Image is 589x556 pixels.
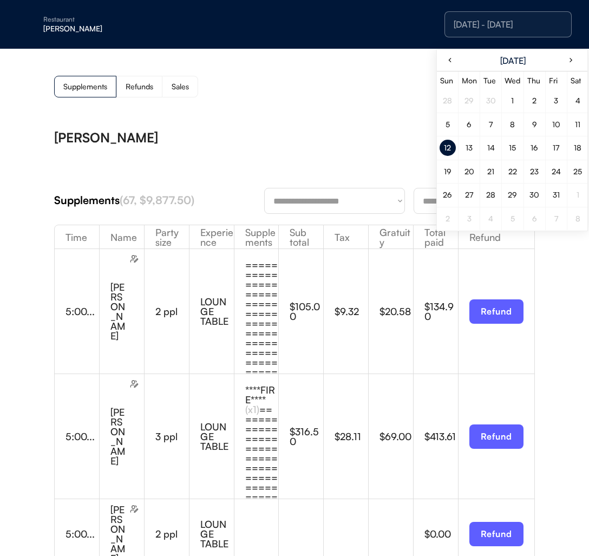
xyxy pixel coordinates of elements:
div: Refund [459,232,534,242]
div: 24 [552,168,561,175]
div: $413.61 [424,431,458,441]
div: 30 [529,191,539,199]
div: 16 [531,144,538,152]
div: 3 [554,97,558,104]
div: LOUNGE TABLE [200,519,234,548]
div: Fri [549,77,564,84]
div: Sales [172,83,189,90]
div: 31 [553,191,560,199]
div: 5:00... [66,431,99,441]
div: 4 [575,97,580,104]
div: 3 ppl [155,431,189,441]
div: 2 ppl [155,306,189,316]
div: $9.32 [335,306,368,316]
div: Thu [527,77,542,84]
div: Sat [571,77,585,84]
div: 7 [554,215,558,223]
div: LOUNGE TABLE [200,422,234,451]
div: 5:00... [66,529,99,539]
div: 8 [510,121,515,128]
div: $134.90 [424,302,458,321]
div: 5:00... [66,306,99,316]
div: 7 [489,121,493,128]
div: Total paid [414,227,458,247]
div: 21 [487,168,494,175]
img: users-edit.svg [130,380,139,388]
div: 29 [508,191,517,199]
button: Refund [469,424,523,449]
div: 5 [511,215,515,223]
div: 20 [464,168,474,175]
div: [PERSON_NAME] [110,407,128,466]
div: Sub total [279,227,323,247]
div: Restaurant [43,16,180,23]
button: Refund [469,522,523,546]
div: $28.11 [335,431,368,441]
div: 9 [532,121,537,128]
div: 27 [465,191,473,199]
div: Tue [483,77,498,84]
div: 2 [446,215,450,223]
div: 12 [444,144,451,152]
div: [PERSON_NAME] [54,131,158,144]
div: 1 [511,97,514,104]
div: 3 [467,215,472,223]
div: 2 ppl [155,529,189,539]
div: 29 [464,97,474,104]
div: 26 [443,191,452,199]
div: 5 [446,121,450,128]
div: 23 [530,168,539,175]
div: Time [55,232,99,242]
div: 25 [573,168,582,175]
div: $0.00 [424,529,458,539]
img: yH5BAEAAAAALAAAAAABAAEAAAIBRAA7 [22,16,39,33]
div: Gratuity [369,227,413,247]
img: users-edit.svg [130,254,139,263]
div: Wed [505,77,520,84]
div: 2 [532,97,536,104]
div: 14 [487,144,495,152]
div: Sun [440,77,455,84]
div: Supplements [234,227,279,247]
div: 4 [488,215,493,223]
div: 22 [508,168,517,175]
div: 11 [575,121,580,128]
div: $316.50 [290,427,323,446]
div: 15 [509,144,516,152]
div: Party size [145,227,189,247]
div: [PERSON_NAME] [110,282,128,341]
div: 17 [553,144,559,152]
div: [DATE] [500,56,526,65]
div: Name [100,232,144,242]
button: Refund [469,299,523,324]
div: 8 [575,215,580,223]
div: $69.00 [379,431,413,441]
div: Mon [462,77,477,84]
div: $20.58 [379,306,413,316]
div: 1 [577,191,579,199]
div: 19 [444,168,451,175]
div: $105.00 [290,302,323,321]
div: [PERSON_NAME] [43,25,180,32]
div: Tax [324,232,368,242]
div: LOUNGE TABLE [200,297,234,326]
div: 6 [532,215,537,223]
div: 18 [574,144,581,152]
font: (67, $9,877.50) [120,193,194,207]
div: 30 [486,97,496,104]
div: 6 [467,121,472,128]
div: Experience [189,227,234,247]
img: users-edit.svg [130,505,139,513]
div: 28 [443,97,452,104]
div: 10 [552,121,560,128]
div: 28 [486,191,495,199]
div: Supplements [63,83,107,90]
div: Refunds [126,83,153,90]
div: [DATE] - [DATE] [454,20,562,29]
div: 13 [466,144,473,152]
font: (x1) [245,403,259,415]
div: Supplements [54,193,264,208]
